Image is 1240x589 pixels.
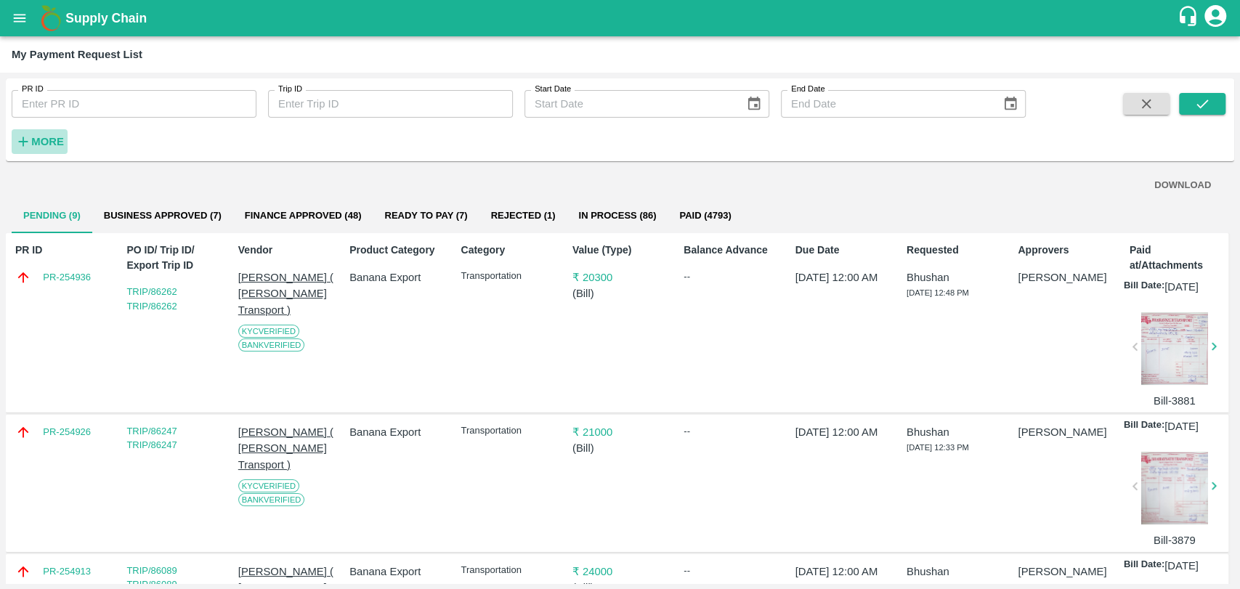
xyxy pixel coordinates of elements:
a: PR-254913 [43,564,91,579]
img: logo [36,4,65,33]
span: Bank Verified [238,493,305,506]
button: More [12,129,68,154]
p: [DATE] [1164,279,1199,295]
div: -- [684,424,779,439]
p: [DATE] [1164,558,1199,574]
button: Ready To Pay (7) [373,198,479,233]
p: [PERSON_NAME] [1018,424,1113,440]
p: ( Bill ) [572,440,668,456]
p: ₹ 20300 [572,269,668,285]
div: My Payment Request List [12,45,142,64]
p: Value (Type) [572,243,668,258]
button: Finance Approved (48) [233,198,373,233]
span: Bank Verified [238,338,305,352]
span: [DATE] 12:48 PM [907,288,969,297]
p: [DATE] 12:00 AM [795,424,891,440]
button: Rejected (1) [479,198,567,233]
p: Bill Date: [1124,418,1164,434]
a: TRIP/86247 TRIP/86247 [126,426,177,451]
button: In Process (86) [567,198,668,233]
label: Start Date [535,84,571,95]
strong: More [31,136,64,147]
p: Requested [907,243,1002,258]
p: [PERSON_NAME] ( [PERSON_NAME] Transport ) [238,424,333,473]
div: -- [684,269,779,284]
span: KYC Verified [238,325,299,338]
a: TRIP/86262 TRIP/86262 [126,286,177,312]
a: Supply Chain [65,8,1177,28]
p: Transportation [461,424,556,438]
p: PR ID [15,243,110,258]
p: Bhushan [907,564,1002,580]
label: PR ID [22,84,44,95]
p: Transportation [461,564,556,577]
p: Paid at/Attachments [1130,243,1225,273]
p: Approvers [1018,243,1113,258]
div: customer-support [1177,5,1202,31]
button: Business Approved (7) [92,198,233,233]
p: Product Category [349,243,445,258]
p: [DATE] 12:00 AM [795,564,891,580]
p: Balance Advance [684,243,779,258]
button: open drawer [3,1,36,35]
div: account of current user [1202,3,1228,33]
input: Enter Trip ID [268,90,513,118]
p: Banana Export [349,424,445,440]
button: DOWNLOAD [1148,173,1217,198]
p: [PERSON_NAME] [1018,564,1113,580]
input: Enter PR ID [12,90,256,118]
button: Choose date [740,90,768,118]
span: KYC Verified [238,479,299,492]
p: Bill-3881 [1141,393,1208,409]
p: Bill Date: [1124,279,1164,295]
label: End Date [791,84,824,95]
p: ( Bill ) [572,285,668,301]
p: [PERSON_NAME] ( [PERSON_NAME] Transport ) [238,269,333,318]
span: [DATE] 12:33 PM [907,443,969,452]
p: Bill Date: [1124,558,1164,574]
p: Transportation [461,269,556,283]
input: End Date [781,90,991,118]
p: Bhushan [907,269,1002,285]
a: PR-254926 [43,425,91,439]
p: PO ID/ Trip ID/ Export Trip ID [126,243,222,273]
button: Paid (4793) [668,198,742,233]
b: Supply Chain [65,11,147,25]
p: ₹ 24000 [572,564,668,580]
p: [DATE] 12:00 AM [795,269,891,285]
p: [DATE] [1164,418,1199,434]
p: Vendor [238,243,333,258]
p: Bhushan [907,424,1002,440]
div: -- [684,564,779,578]
p: Bill-3879 [1141,532,1208,548]
p: Category [461,243,556,258]
p: Due Date [795,243,891,258]
p: Banana Export [349,269,445,285]
button: Choose date [997,90,1024,118]
p: Banana Export [349,564,445,580]
button: Pending (9) [12,198,92,233]
p: [PERSON_NAME] [1018,269,1113,285]
label: Trip ID [278,84,302,95]
p: ₹ 21000 [572,424,668,440]
input: Start Date [524,90,734,118]
a: PR-254936 [43,270,91,285]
